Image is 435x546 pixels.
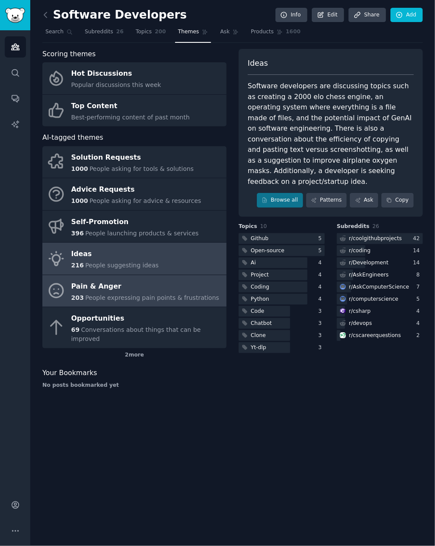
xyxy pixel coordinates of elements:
span: 26 [116,28,124,36]
div: r/ coding [349,247,371,255]
div: 4 [318,259,325,267]
span: AI-tagged themes [42,132,103,143]
div: Self-Promotion [71,215,199,229]
a: Ai4 [239,257,325,268]
a: Subreddits26 [82,25,127,43]
a: Patterns [306,193,347,208]
a: Advice Requests1000People asking for advice & resources [42,178,227,210]
div: Solution Requests [71,151,194,164]
div: 4 [318,271,325,279]
div: No posts bookmarked yet [42,382,227,389]
img: computerscience [340,296,346,302]
div: 42 [413,235,423,243]
a: cscareerquestionsr/cscareerquestions2 [337,330,423,341]
span: Search [45,28,64,36]
a: Top ContentBest-performing content of past month [42,95,227,127]
div: r/ coolgithubprojects [349,235,402,243]
span: 396 [71,230,84,237]
div: r/ AskEngineers [349,271,389,279]
a: Open-source5 [239,245,325,256]
a: Share [349,8,386,22]
div: Advice Requests [71,183,202,197]
span: Popular discussions this week [71,81,161,88]
div: 5 [318,235,325,243]
span: Subreddits [85,28,113,36]
div: 3 [318,308,325,315]
a: Self-Promotion396People launching products & services [42,211,227,243]
span: Best-performing content of past month [71,114,190,121]
a: Pain & Anger203People expressing pain points & frustrations [42,275,227,307]
a: Browse all [257,193,303,208]
div: 14 [413,259,423,267]
div: r/ cscareerquestions [349,332,401,340]
span: 26 [373,223,380,229]
div: 2 more [42,348,227,362]
img: AskComputerScience [340,284,346,290]
span: People asking for advice & resources [90,197,201,204]
div: r/ devops [349,320,372,328]
div: Project [251,271,269,279]
span: Topics [136,28,152,36]
div: Python [251,295,269,303]
a: csharpr/csharp4 [337,306,423,317]
div: Coding [251,283,269,291]
div: 5 [318,247,325,255]
a: Yt-dlp3 [239,342,325,353]
div: Yt-dlp [251,344,266,352]
a: Ask [217,25,242,43]
a: r/coding14 [337,245,423,256]
div: 4 [416,320,423,328]
span: Topics [239,223,257,231]
span: 69 [71,326,80,333]
div: 3 [318,332,325,340]
div: 3 [318,320,325,328]
div: Code [251,308,264,315]
div: 2 [416,332,423,340]
a: Topics200 [133,25,169,43]
a: AskComputerSciencer/AskComputerScience7 [337,282,423,292]
div: r/ csharp [349,308,371,315]
span: Themes [178,28,199,36]
div: Open-source [251,247,285,255]
a: Chatbot3 [239,318,325,329]
span: 10 [260,223,267,229]
a: Ask [350,193,378,208]
div: r/ AskComputerScience [349,283,409,291]
div: 3 [318,344,325,352]
span: 1000 [71,197,88,204]
a: computersciencer/computerscience5 [337,294,423,305]
div: Chatbot [251,320,272,328]
span: Your Bookmarks [42,368,97,379]
span: People suggesting ideas [85,262,159,269]
span: People expressing pain points & frustrations [85,294,219,301]
span: People launching products & services [85,230,198,237]
div: 5 [416,295,423,303]
div: Clone [251,332,266,340]
a: Clone3 [239,330,325,341]
span: Ask [220,28,230,36]
a: r/coolgithubprojects42 [337,233,423,244]
div: 7 [416,283,423,291]
div: Software developers are discussing topics such as creating a 2000 elo chess engine, an operating ... [248,81,414,187]
a: Opportunities69Conversations about things that can be improved [42,307,227,348]
button: Copy [381,193,414,208]
div: Opportunities [71,312,222,326]
a: Coding4 [239,282,325,292]
a: Ideas216People suggesting ideas [42,243,227,275]
div: Hot Discussions [71,67,161,81]
div: Ai [251,259,256,267]
a: r/AskEngineers8 [337,270,423,280]
div: Ideas [71,247,159,261]
div: 4 [318,283,325,291]
span: Ideas [248,58,268,69]
span: 216 [71,262,84,269]
div: 4 [416,308,423,315]
img: csharp [340,308,346,314]
img: GummySearch logo [5,8,25,23]
div: 8 [416,271,423,279]
span: 203 [71,294,84,301]
span: Products [251,28,274,36]
span: 1000 [71,165,88,172]
a: Add [390,8,423,22]
a: Edit [312,8,344,22]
